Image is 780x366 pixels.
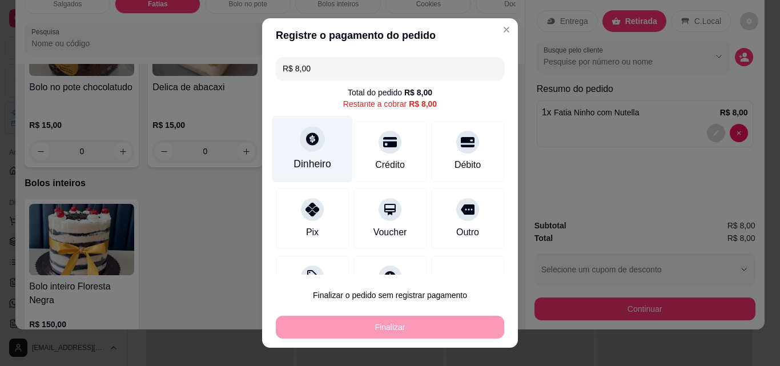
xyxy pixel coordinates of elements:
[262,18,518,53] header: Registre o pagamento do pedido
[343,98,437,110] div: Restante a cobrar
[456,226,479,239] div: Outro
[497,21,516,39] button: Close
[276,284,504,307] button: Finalizar o pedido sem registrar pagamento
[409,98,437,110] div: R$ 8,00
[373,226,407,239] div: Voucher
[293,156,331,171] div: Dinheiro
[455,158,481,172] div: Débito
[283,57,497,80] input: Ex.: hambúrguer de cordeiro
[375,158,405,172] div: Crédito
[348,87,432,98] div: Total do pedido
[404,87,432,98] div: R$ 8,00
[306,226,319,239] div: Pix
